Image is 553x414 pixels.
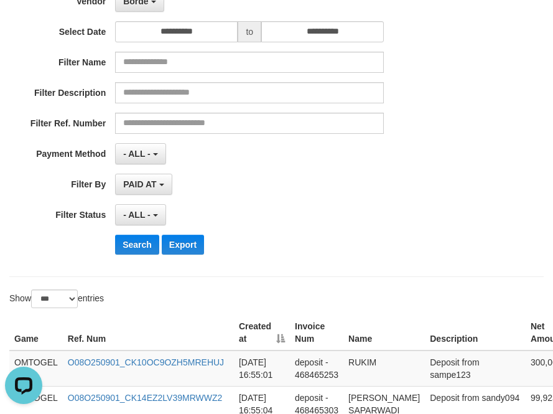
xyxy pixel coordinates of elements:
td: OMTOGEL [9,350,63,387]
td: deposit - 468465253 [290,350,343,387]
span: to [238,21,261,42]
a: O08O250901_CK10OC9OZH5MREHUJ [68,357,224,367]
td: RUKIM [343,350,425,387]
button: Open LiveChat chat widget [5,5,42,42]
button: - ALL - [115,204,165,225]
button: PAID AT [115,174,172,195]
span: - ALL - [123,149,151,159]
span: PAID AT [123,179,156,189]
th: Invoice Num [290,315,343,350]
th: Ref. Num [63,315,234,350]
button: Export [162,235,204,255]
th: Name [343,315,425,350]
button: - ALL - [115,143,165,164]
select: Showentries [31,289,78,308]
span: - ALL - [123,210,151,220]
th: Description [425,315,526,350]
td: Deposit from sampe123 [425,350,526,387]
td: [DATE] 16:55:01 [234,350,290,387]
button: Search [115,235,159,255]
label: Show entries [9,289,104,308]
th: Game [9,315,63,350]
th: Created at: activate to sort column descending [234,315,290,350]
a: O08O250901_CK14EZ2LV39MRWWZ2 [68,393,223,403]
